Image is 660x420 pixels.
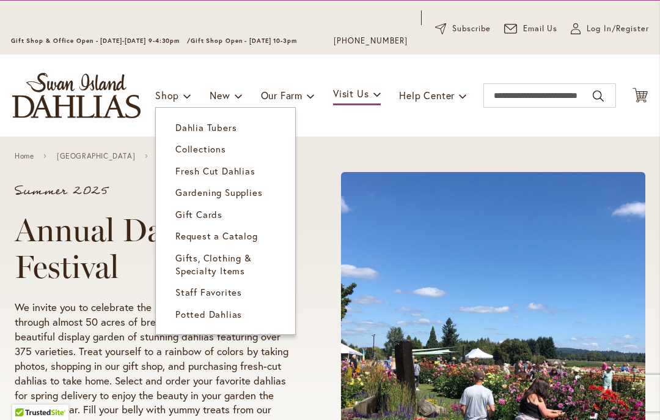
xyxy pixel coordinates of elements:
span: Shop [155,89,179,102]
a: Gift Cards [156,204,295,225]
a: Subscribe [435,23,491,35]
a: Email Us [504,23,558,35]
a: Home [15,152,34,160]
a: [PHONE_NUMBER] [334,35,408,47]
span: Potted Dahlias [175,308,242,320]
span: Email Us [523,23,558,35]
a: [GEOGRAPHIC_DATA] [57,152,135,160]
span: New [210,89,230,102]
span: Our Farm [261,89,302,102]
p: Summer 2025 [15,185,295,197]
a: store logo [12,73,141,118]
span: Gift Shop & Office Open - [DATE]-[DATE] 9-4:30pm / [11,37,191,45]
span: Help Center [399,89,455,102]
span: Dahlia Tubers [175,121,237,133]
span: Log In/Register [587,23,649,35]
a: Log In/Register [571,23,649,35]
span: Fresh Cut Dahlias [175,165,255,177]
span: Request a Catalog [175,230,258,242]
span: Staff Favorites [175,286,242,298]
span: Visit Us [333,87,369,100]
span: Gardening Supplies [175,186,262,198]
h1: Annual Dahlia Festival [15,212,295,285]
span: Collections [175,143,226,155]
span: Gifts, Clothing & Specialty Items [175,252,252,277]
span: Gift Shop Open - [DATE] 10-3pm [191,37,297,45]
span: Subscribe [452,23,491,35]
